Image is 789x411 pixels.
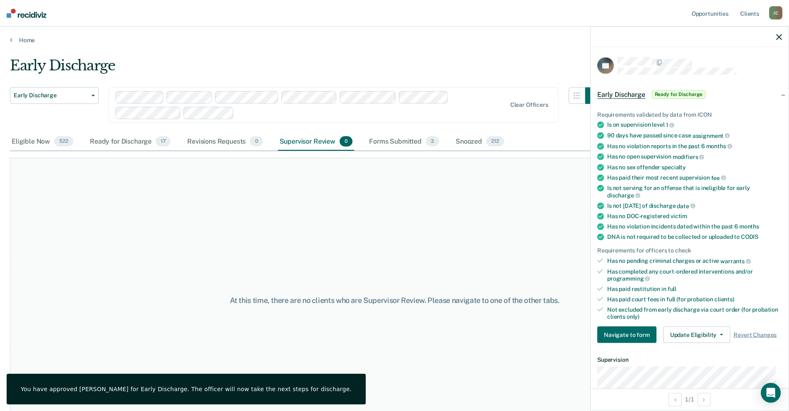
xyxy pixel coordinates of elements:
[597,356,782,363] dt: Supervision
[607,223,782,230] div: Has no violation incidents dated within the past 6
[697,393,711,406] button: Next Opportunity
[607,202,782,209] div: Is not [DATE] of discharge
[607,132,782,139] div: 90 days have passed since case
[597,247,782,254] div: Requirements for officers to check
[10,133,75,151] div: Eligible Now
[607,286,782,293] div: Has paid restitution in
[607,174,782,181] div: Has paid their most recent supervision
[677,202,695,209] span: date
[597,111,782,118] div: Requirements validated by data from ICON
[54,136,73,147] span: 522
[597,327,660,343] a: Navigate to form link
[156,136,171,147] span: 17
[186,133,264,151] div: Revisions Requests
[673,154,705,160] span: modifiers
[706,143,732,149] span: months
[607,153,782,161] div: Has no open supervision
[597,90,645,99] span: Early Discharge
[607,233,782,240] div: DNA is not required to be collected or uploaded to
[7,9,46,18] img: Recidiviz
[88,133,172,151] div: Ready for Discharge
[671,213,687,219] span: victim
[203,296,587,305] div: At this time, there are no clients who are Supervisor Review. Please navigate to one of the other...
[607,213,782,220] div: Has no DOC-registered
[692,132,730,139] span: assignment
[21,385,352,393] div: You have approved [PERSON_NAME] for Early Discharge. The officer will now take the next steps for...
[761,383,781,403] div: Open Intercom Messenger
[668,286,676,292] span: full
[591,388,789,410] div: 1 / 1
[278,133,355,151] div: Supervisor Review
[607,275,650,282] span: programming
[10,36,779,44] a: Home
[486,136,504,147] span: 212
[711,174,726,181] span: fee
[607,257,782,265] div: Has no pending criminal charges or active
[607,163,782,171] div: Has no sex offender
[668,393,682,406] button: Previous Opportunity
[607,296,782,303] div: Has paid court fees in full (for probation
[714,296,734,303] span: clients)
[607,121,782,129] div: Is on supervision level
[607,268,782,282] div: Has completed any court-ordered interventions and/or
[607,192,640,199] span: discharge
[10,57,602,81] div: Early Discharge
[14,92,88,99] span: Early Discharge
[340,136,352,147] span: 0
[627,313,639,320] span: only)
[607,142,782,150] div: Has no violation reports in the past 6
[367,133,441,151] div: Forms Submitted
[607,306,782,320] div: Not excluded from early discharge via court order (for probation clients
[769,6,782,19] div: J C
[739,223,759,230] span: months
[741,233,758,240] span: CODIS
[661,163,686,170] span: specialty
[510,101,548,108] div: Clear officers
[426,136,439,147] span: 3
[663,327,730,343] button: Update Eligibility
[720,258,751,264] span: warrants
[597,327,656,343] button: Navigate to form
[666,122,675,128] span: 1
[607,185,782,199] div: Is not serving for an offense that is ineligible for early
[652,90,706,99] span: Ready for Discharge
[454,133,506,151] div: Snoozed
[250,136,263,147] span: 0
[591,81,789,108] div: Early DischargeReady for Discharge
[734,332,777,339] span: Revert Changes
